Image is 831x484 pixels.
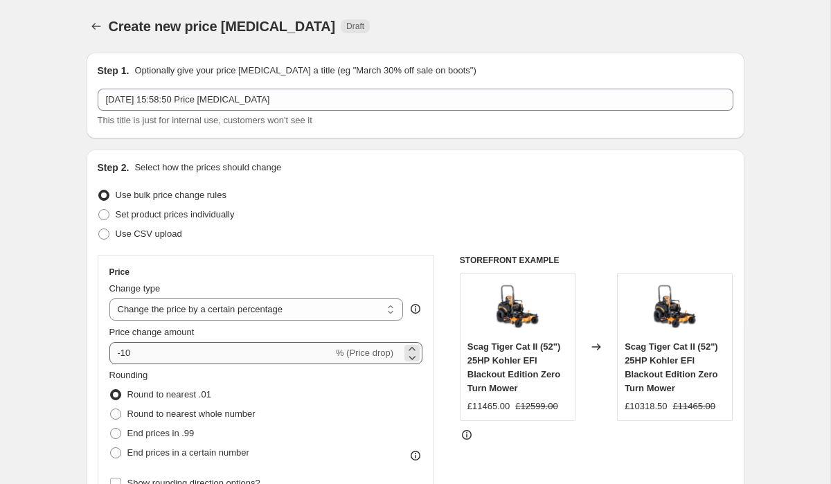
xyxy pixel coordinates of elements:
[409,302,422,316] div: help
[673,400,715,413] strike: £11465.00
[109,19,336,34] span: Create new price [MEDICAL_DATA]
[109,283,161,294] span: Change type
[127,389,211,400] span: Round to nearest .01
[87,17,106,36] button: Price change jobs
[116,209,235,219] span: Set product prices individually
[98,89,733,111] input: 30% off holiday sale
[460,255,733,266] h6: STOREFRONT EXAMPLE
[467,341,561,393] span: Scag Tiger Cat II (52") 25HP Kohler EFI Blackout Edition Zero Turn Mower
[134,161,281,174] p: Select how the prices should change
[98,64,129,78] h2: Step 1.
[134,64,476,78] p: Optionally give your price [MEDICAL_DATA] a title (eg "March 30% off sale on boots")
[109,267,129,278] h3: Price
[109,327,195,337] span: Price change amount
[127,428,195,438] span: End prices in .99
[625,341,718,393] span: Scag Tiger Cat II (52") 25HP Kohler EFI Blackout Edition Zero Turn Mower
[336,348,393,358] span: % (Price drop)
[625,400,667,413] div: £10318.50
[109,342,333,364] input: -15
[109,370,148,380] span: Rounding
[647,280,703,336] img: SCAG_Tiger_Cat_II_61_Blackout_zero_turn_mower_80x.webp
[116,228,182,239] span: Use CSV upload
[98,161,129,174] h2: Step 2.
[98,115,312,125] span: This title is just for internal use, customers won't see it
[467,400,510,413] div: £11465.00
[490,280,545,336] img: SCAG_Tiger_Cat_II_61_Blackout_zero_turn_mower_80x.webp
[515,400,557,413] strike: £12599.00
[127,409,256,419] span: Round to nearest whole number
[127,447,249,458] span: End prices in a certain number
[346,21,364,32] span: Draft
[116,190,226,200] span: Use bulk price change rules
